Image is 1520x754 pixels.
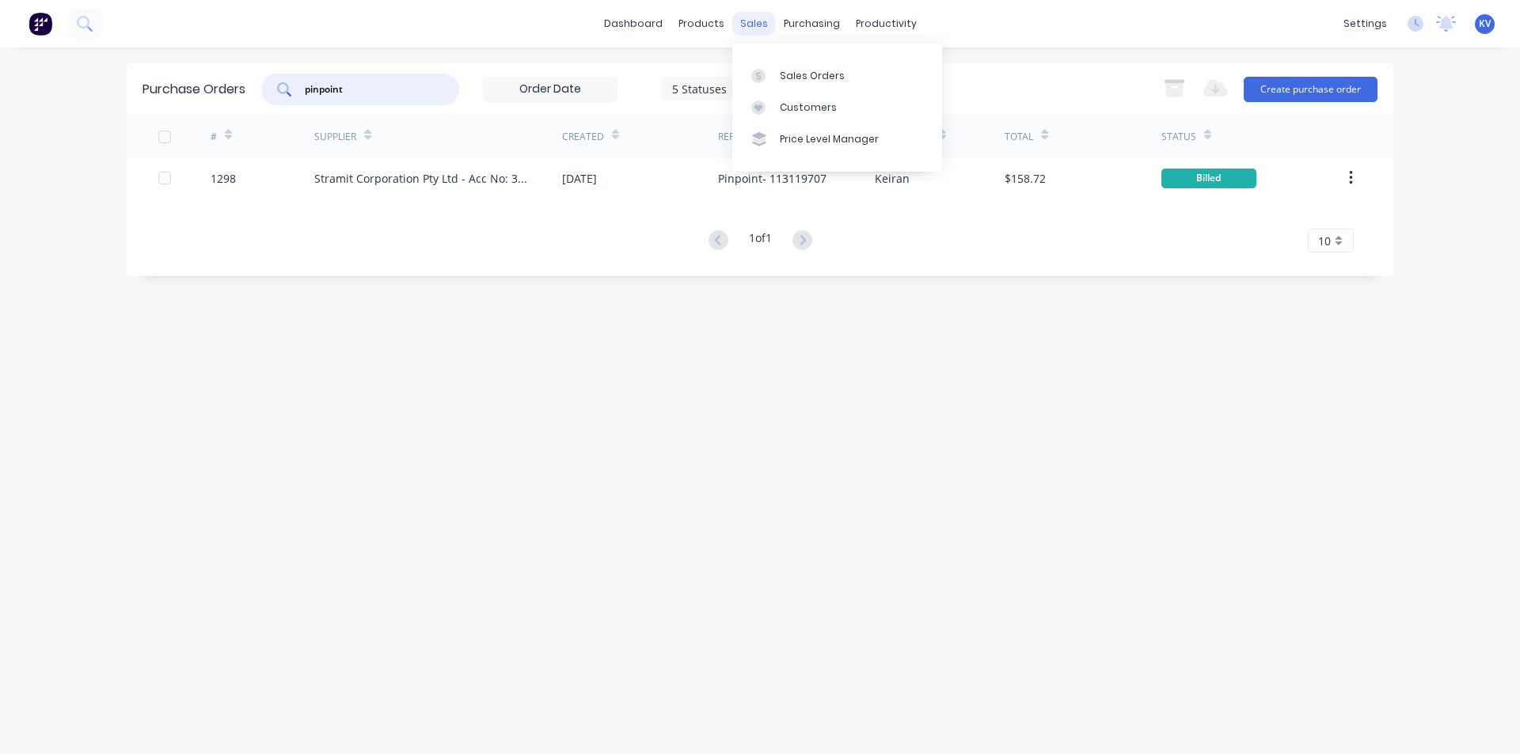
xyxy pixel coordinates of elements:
div: Sales Orders [780,69,845,83]
div: Keiran [875,170,910,187]
div: products [671,12,732,36]
div: Reference [718,130,769,144]
div: Created [562,130,604,144]
a: dashboard [596,12,671,36]
div: productivity [848,12,925,36]
img: Factory [28,12,52,36]
div: [DATE] [562,170,597,187]
span: 10 [1318,233,1331,249]
div: Price Level Manager [780,132,879,146]
div: Supplier [314,130,356,144]
a: Price Level Manager [732,123,942,155]
div: Stramit Corporation Pty Ltd - Acc No: 32915 [314,170,530,187]
a: Customers [732,92,942,123]
div: purchasing [776,12,848,36]
button: Create purchase order [1244,77,1377,102]
a: Sales Orders [732,59,942,91]
input: Search purchase orders... [303,81,435,97]
div: 1 of 1 [749,229,772,252]
div: settings [1336,12,1395,36]
span: KV [1479,17,1491,31]
div: $158.72 [1005,170,1046,187]
input: Order Date [484,78,617,101]
div: 1298 [211,170,236,187]
div: Pinpoint- 113119707 [718,170,826,187]
div: Customers [780,100,837,115]
div: sales [732,12,776,36]
div: # [211,130,217,144]
div: Purchase Orders [142,80,245,99]
div: Total [1005,130,1033,144]
div: 5 Statuses [672,80,785,97]
div: Status [1161,130,1196,144]
div: Billed [1161,169,1256,188]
